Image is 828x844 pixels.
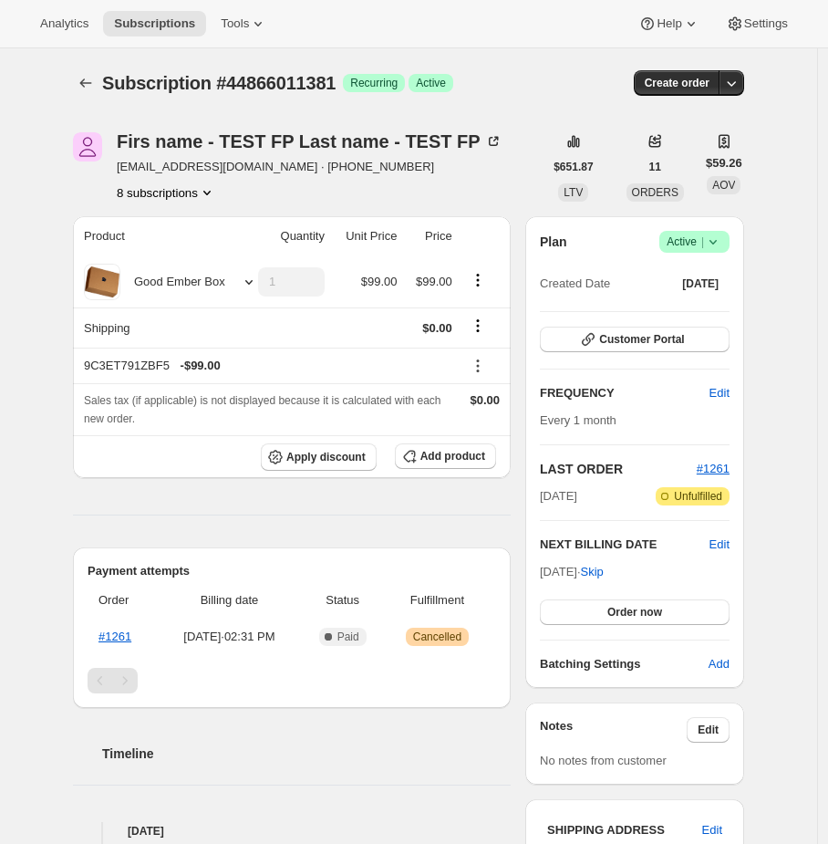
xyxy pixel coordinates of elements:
button: Apply discount [261,443,377,471]
span: Add [709,655,730,673]
th: Unit Price [330,216,403,256]
span: Sales tax (if applicable) is not displayed because it is calculated with each new order. [84,394,441,425]
th: Quantity [240,216,330,256]
button: Settings [715,11,799,36]
span: 11 [649,160,661,174]
h6: Batching Settings [540,655,709,673]
button: Add [698,650,740,679]
div: Firs name - TEST FP Last name - TEST FP [117,132,502,151]
span: Order now [607,605,662,620]
span: Billing date [162,591,295,610]
span: $99.00 [361,275,398,288]
span: Paid [337,630,359,644]
button: Help [627,11,710,36]
span: Status [307,591,378,610]
button: Edit [699,379,740,408]
button: Subscriptions [103,11,206,36]
span: Tools [221,16,249,31]
span: | [701,234,704,249]
span: Created Date [540,275,610,293]
img: product img [84,264,120,300]
span: Apply discount [286,450,366,464]
button: Tools [210,11,278,36]
span: $0.00 [470,393,500,407]
button: [DATE] [671,271,730,297]
button: Product actions [117,183,216,202]
h4: [DATE] [73,822,511,840]
h2: Timeline [102,745,511,763]
nav: Pagination [88,668,496,693]
th: Price [403,216,458,256]
span: Settings [744,16,788,31]
span: Skip [581,563,604,581]
button: Order now [540,599,730,625]
span: $0.00 [422,321,452,335]
span: Subscription #44866011381 [102,73,336,93]
button: Skip [570,557,615,587]
button: Edit [709,536,730,554]
span: [DATE] [682,276,719,291]
button: $651.87 [543,154,604,180]
span: LTV [564,186,583,199]
span: Recurring [350,76,398,90]
span: [DATE] · [540,565,604,578]
div: Good Ember Box [120,273,225,291]
button: Shipping actions [463,316,492,336]
span: [EMAIL_ADDRESS][DOMAIN_NAME] · [PHONE_NUMBER] [117,158,502,176]
th: Shipping [73,307,240,348]
div: 9C3ET791ZBF5 [84,357,452,375]
span: Edit [698,723,719,737]
span: $651.87 [554,160,593,174]
h2: NEXT BILLING DATE [540,536,709,554]
button: 11 [638,154,672,180]
span: Create order [645,76,709,90]
button: #1261 [697,460,730,478]
span: Every 1 month [540,413,616,427]
span: Help [657,16,681,31]
span: Active [667,233,722,251]
h3: SHIPPING ADDRESS [547,821,702,839]
span: [DATE] [540,487,577,505]
span: $99.00 [416,275,452,288]
button: Product actions [463,270,492,290]
button: Add product [395,443,496,469]
button: Subscriptions [73,70,98,96]
span: Add product [420,449,485,464]
span: Edit [709,384,730,402]
span: Active [416,76,446,90]
h3: Notes [540,717,687,743]
button: Customer Portal [540,327,730,352]
h2: FREQUENCY [540,384,709,402]
button: Create order [634,70,720,96]
span: Subscriptions [114,16,195,31]
th: Product [73,216,240,256]
span: Unfulfilled [674,489,722,504]
span: Edit [702,821,722,839]
span: Cancelled [413,630,461,644]
span: AOV [712,179,735,192]
th: Order [88,580,157,620]
button: Analytics [29,11,99,36]
h2: LAST ORDER [540,460,697,478]
span: - $99.00 [181,357,221,375]
span: ORDERS [632,186,678,199]
span: Fulfillment [389,591,485,610]
span: Customer Portal [599,332,684,347]
span: $59.26 [706,154,742,172]
span: No notes from customer [540,754,667,767]
span: Analytics [40,16,88,31]
span: Firs name - TEST FP Last name - TEST FP [73,132,102,162]
a: #1261 [98,630,131,643]
button: Edit [687,717,730,743]
a: #1261 [697,462,730,475]
h2: Payment attempts [88,562,496,580]
h2: Plan [540,233,567,251]
span: [DATE] · 02:31 PM [162,628,295,646]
